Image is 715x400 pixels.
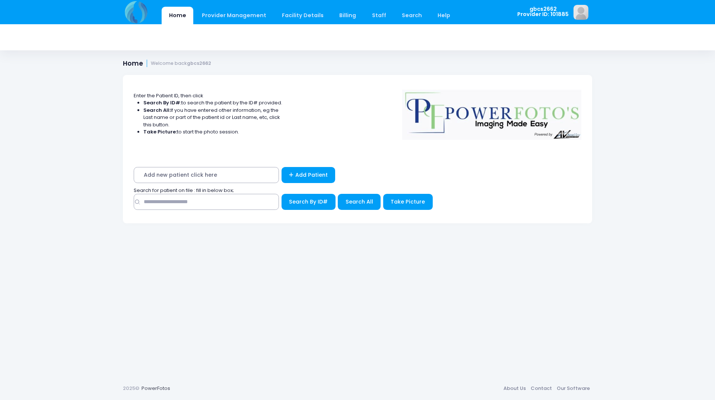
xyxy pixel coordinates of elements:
span: Add new patient click here [134,167,279,183]
span: gbcs2662 Provider ID: 101885 [517,6,569,17]
h1: Home [123,60,211,67]
strong: gbcs2662 [187,60,211,66]
img: image [573,5,588,20]
strong: Search By ID#: [143,99,181,106]
li: to search the patient by the ID# provided. [143,99,283,107]
span: Search By ID# [289,198,328,205]
li: If you have entered other information, eg the Last name or part of the patient id or Last name, e... [143,107,283,129]
a: Our Software [554,382,592,395]
a: Staff [365,7,393,24]
strong: Search All: [143,107,171,114]
span: 2025© [123,385,139,392]
a: Billing [332,7,363,24]
span: Search All [346,198,373,205]
a: Facility Details [275,7,331,24]
a: Provider Management [194,7,273,24]
span: Enter the Patient ID, then click [134,92,203,99]
a: About Us [501,382,528,395]
span: Take Picture [391,198,425,205]
li: to start the photo session. [143,128,283,136]
a: PowerFotos [142,385,170,392]
small: Welcome back [151,61,211,66]
a: Contact [528,382,554,395]
button: Take Picture [383,194,433,210]
a: Help [430,7,458,24]
button: Search By ID# [282,194,336,210]
a: Search [394,7,429,24]
a: Add Patient [282,167,336,183]
a: Home [162,7,193,24]
span: Search for patient on file : fill in below box; [134,187,234,194]
strong: Take Picture: [143,128,177,135]
button: Search All [338,194,381,210]
img: Logo [399,85,585,140]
